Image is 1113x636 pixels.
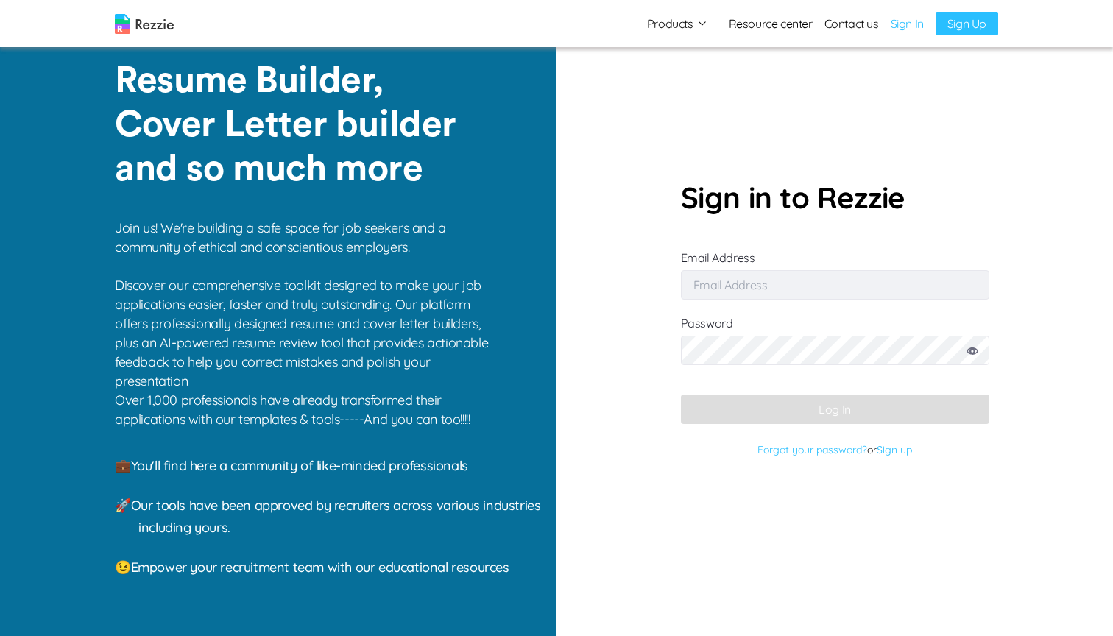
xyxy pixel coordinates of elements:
[681,439,989,461] p: or
[647,15,708,32] button: Products
[115,219,498,391] p: Join us! We're building a safe space for job seekers and a community of ethical and conscientious...
[115,59,482,191] p: Resume Builder, Cover Letter builder and so much more
[729,15,813,32] a: Resource center
[115,391,498,429] p: Over 1,000 professionals have already transformed their applications with our templates & tools--...
[115,497,540,536] span: 🚀 Our tools have been approved by recruiters across various industries including yours.
[115,457,468,474] span: 💼 You'll find here a community of like-minded professionals
[681,336,989,365] input: Password
[936,12,998,35] a: Sign Up
[824,15,879,32] a: Contact us
[757,443,867,456] a: Forgot your password?
[115,559,509,576] span: 😉 Empower your recruitment team with our educational resources
[891,15,924,32] a: Sign In
[681,175,989,219] p: Sign in to Rezzie
[877,443,912,456] a: Sign up
[681,250,989,292] label: Email Address
[115,14,174,34] img: logo
[681,395,989,424] button: Log In
[681,270,989,300] input: Email Address
[681,316,989,380] label: Password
